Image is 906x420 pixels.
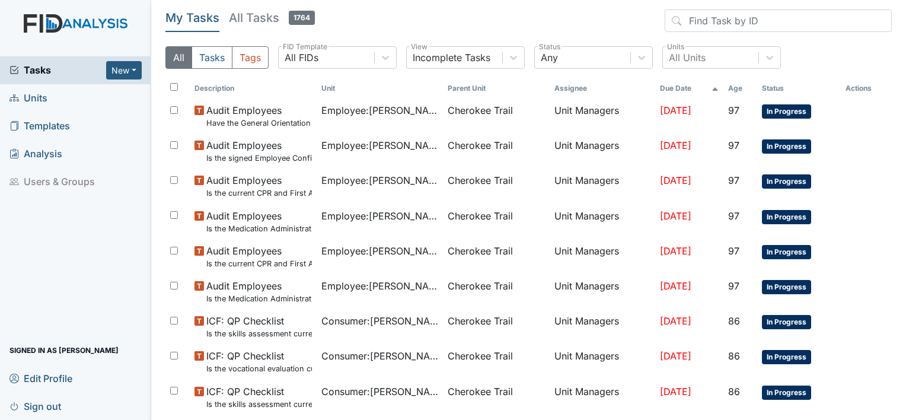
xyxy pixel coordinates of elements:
[660,210,691,222] span: [DATE]
[448,279,513,293] span: Cherokee Trail
[206,384,312,410] span: ICF: QP Checklist Is the skills assessment current? (document the date in the comment section)
[192,46,232,69] button: Tasks
[550,133,655,168] td: Unit Managers
[321,349,439,363] span: Consumer : [PERSON_NAME]
[321,173,439,187] span: Employee : [PERSON_NAME]
[660,174,691,186] span: [DATE]
[9,63,106,77] a: Tasks
[728,174,739,186] span: 97
[660,139,691,151] span: [DATE]
[660,350,691,362] span: [DATE]
[206,117,312,129] small: Have the General Orientation and ICF Orientation forms been completed?
[285,50,318,65] div: All FIDs
[550,239,655,274] td: Unit Managers
[448,314,513,328] span: Cherokee Trail
[9,369,72,387] span: Edit Profile
[762,386,811,400] span: In Progress
[665,9,892,32] input: Find Task by ID
[206,363,312,374] small: Is the vocational evaluation current? (document the date in the comment section)
[206,173,312,199] span: Audit Employees Is the current CPR and First Aid Training Certificate found in the file(2 years)?
[841,78,892,98] th: Actions
[321,314,439,328] span: Consumer : [PERSON_NAME]
[660,315,691,327] span: [DATE]
[321,279,439,293] span: Employee : [PERSON_NAME], Shmara
[660,104,691,116] span: [DATE]
[9,341,119,359] span: Signed in as [PERSON_NAME]
[728,315,740,327] span: 86
[317,78,444,98] th: Toggle SortBy
[550,78,655,98] th: Assignee
[728,350,740,362] span: 86
[170,83,178,91] input: Toggle All Rows Selected
[232,46,269,69] button: Tags
[206,209,312,234] span: Audit Employees Is the Medication Administration Test and 2 observation checklist (hire after 10/...
[550,344,655,379] td: Unit Managers
[9,397,61,415] span: Sign out
[9,117,70,135] span: Templates
[206,349,312,374] span: ICF: QP Checklist Is the vocational evaluation current? (document the date in the comment section)
[321,384,439,399] span: Consumer : [PERSON_NAME]
[550,274,655,309] td: Unit Managers
[728,386,740,397] span: 86
[448,244,513,258] span: Cherokee Trail
[106,61,142,79] button: New
[321,103,439,117] span: Employee : [PERSON_NAME]
[165,46,192,69] button: All
[413,50,490,65] div: Incomplete Tasks
[762,245,811,259] span: In Progress
[229,9,315,26] h5: All Tasks
[206,314,312,339] span: ICF: QP Checklist Is the skills assessment current? (document the date in the comment section)
[321,244,439,258] span: Employee : [PERSON_NAME], [PERSON_NAME]
[660,280,691,292] span: [DATE]
[206,399,312,410] small: Is the skills assessment current? (document the date in the comment section)
[723,78,757,98] th: Toggle SortBy
[762,315,811,329] span: In Progress
[550,98,655,133] td: Unit Managers
[206,187,312,199] small: Is the current CPR and First Aid Training Certificate found in the file(2 years)?
[206,258,312,269] small: Is the current CPR and First Aid Training Certificate found in the file(2 years)?
[206,244,312,269] span: Audit Employees Is the current CPR and First Aid Training Certificate found in the file(2 years)?
[541,50,558,65] div: Any
[757,78,841,98] th: Toggle SortBy
[728,210,739,222] span: 97
[660,245,691,257] span: [DATE]
[206,152,312,164] small: Is the signed Employee Confidentiality Agreement in the file (HIPPA)?
[9,89,47,107] span: Units
[9,145,62,163] span: Analysis
[443,78,550,98] th: Toggle SortBy
[206,328,312,339] small: Is the skills assessment current? (document the date in the comment section)
[762,350,811,364] span: In Progress
[448,103,513,117] span: Cherokee Trail
[550,309,655,344] td: Unit Managers
[165,46,269,69] div: Type filter
[448,173,513,187] span: Cherokee Trail
[762,139,811,154] span: In Progress
[321,209,439,223] span: Employee : [PERSON_NAME]
[762,104,811,119] span: In Progress
[206,138,312,164] span: Audit Employees Is the signed Employee Confidentiality Agreement in the file (HIPPA)?
[550,380,655,415] td: Unit Managers
[762,280,811,294] span: In Progress
[550,204,655,239] td: Unit Managers
[762,210,811,224] span: In Progress
[289,11,315,25] span: 1764
[190,78,317,98] th: Toggle SortBy
[669,50,706,65] div: All Units
[206,279,312,304] span: Audit Employees Is the Medication Administration certificate found in the file?
[655,78,723,98] th: Toggle SortBy
[550,168,655,203] td: Unit Managers
[206,223,312,234] small: Is the Medication Administration Test and 2 observation checklist (hire after 10/07) found in the...
[762,174,811,189] span: In Progress
[660,386,691,397] span: [DATE]
[321,138,439,152] span: Employee : [PERSON_NAME]
[448,349,513,363] span: Cherokee Trail
[206,293,312,304] small: Is the Medication Administration certificate found in the file?
[448,384,513,399] span: Cherokee Trail
[448,209,513,223] span: Cherokee Trail
[448,138,513,152] span: Cherokee Trail
[728,139,739,151] span: 97
[728,245,739,257] span: 97
[206,103,312,129] span: Audit Employees Have the General Orientation and ICF Orientation forms been completed?
[728,280,739,292] span: 97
